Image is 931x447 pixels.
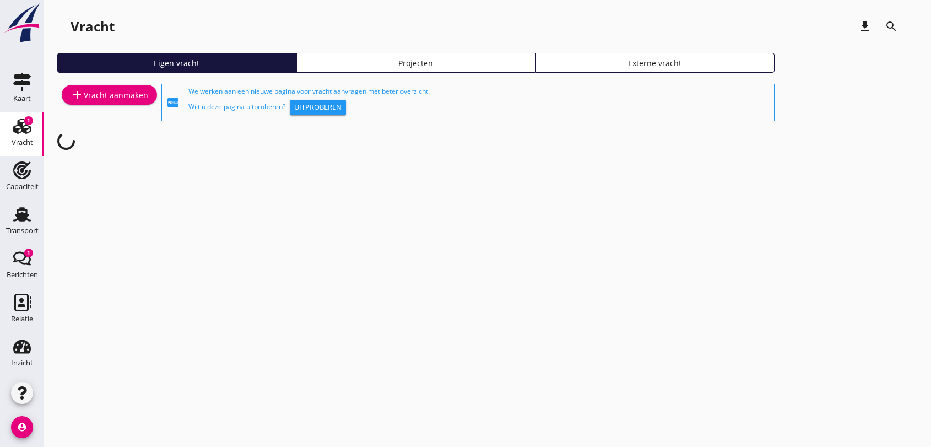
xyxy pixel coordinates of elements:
[71,88,148,101] div: Vracht aanmaken
[858,20,872,33] i: download
[62,57,291,69] div: Eigen vracht
[71,18,115,35] div: Vracht
[11,359,33,367] div: Inzicht
[11,315,33,322] div: Relatie
[62,85,157,105] a: Vracht aanmaken
[540,57,770,69] div: Externe vracht
[24,116,33,125] div: 1
[57,53,296,73] a: Eigen vracht
[885,20,898,33] i: search
[290,100,346,115] button: Uitproberen
[535,53,775,73] a: Externe vracht
[301,57,531,69] div: Projecten
[11,416,33,438] i: account_circle
[6,183,39,190] div: Capaciteit
[296,53,535,73] a: Projecten
[166,96,180,109] i: fiber_new
[188,87,770,119] div: We werken aan een nieuwe pagina voor vracht aanvragen met beter overzicht. Wilt u deze pagina uit...
[71,88,84,101] i: add
[7,271,38,278] div: Berichten
[13,95,31,102] div: Kaart
[2,3,42,44] img: logo-small.a267ee39.svg
[12,139,33,146] div: Vracht
[6,227,39,234] div: Transport
[294,102,342,113] div: Uitproberen
[24,249,33,257] div: 1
